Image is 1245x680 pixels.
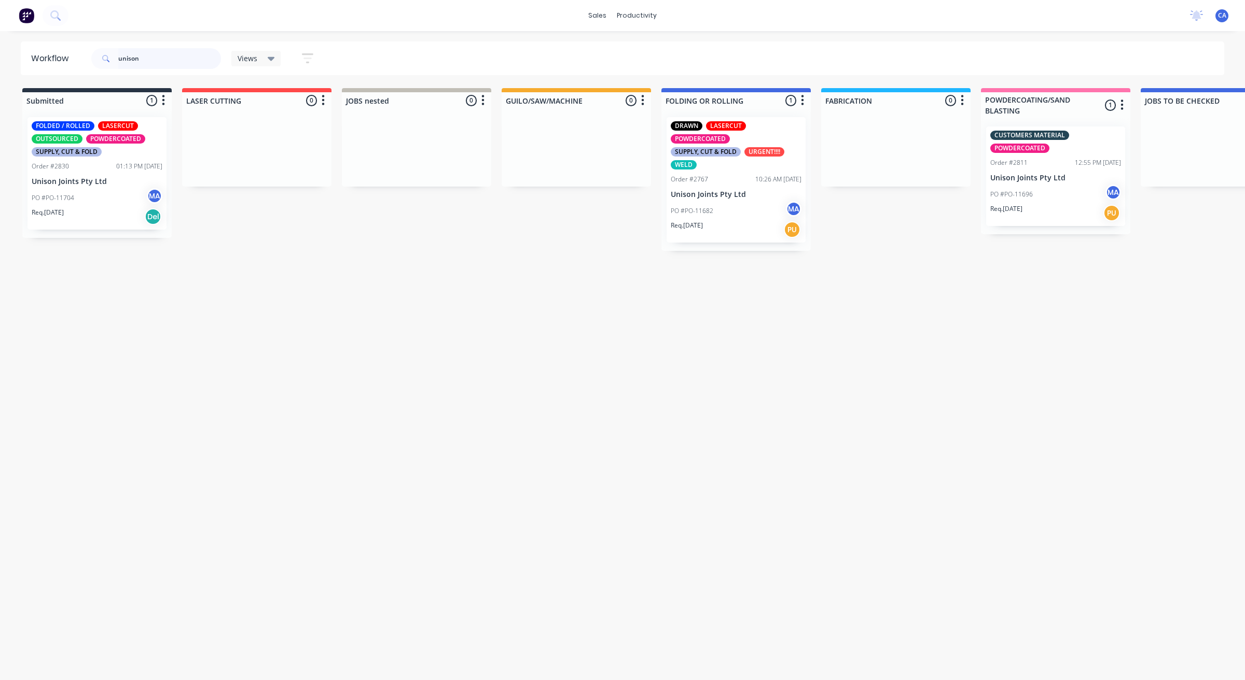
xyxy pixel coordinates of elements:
[990,158,1028,167] div: Order #2811
[786,201,801,217] div: MA
[98,121,138,131] div: LASERCUT
[990,174,1121,182] p: Unison Joints Pty Ltd
[671,175,708,184] div: Order #2767
[1075,158,1121,167] div: 12:55 PM [DATE]
[1218,11,1226,20] span: CA
[32,147,102,157] div: SUPPLY, CUT & FOLD
[86,134,145,144] div: POWDERCOATED
[986,126,1125,226] div: CUSTOMERS MATERIALPOWDERCOATEDOrder #281112:55 PM [DATE]Unison Joints Pty LtdPO #PO-11696MAReq.[D...
[671,147,741,157] div: SUPPLY, CUT & FOLD
[990,204,1022,214] p: Req. [DATE]
[32,193,74,203] p: PO #PO-11704
[671,134,730,144] div: POWDERCOATED
[990,190,1033,199] p: PO #PO-11696
[671,121,702,131] div: DRAWN
[671,206,713,216] p: PO #PO-11682
[671,190,801,199] p: Unison Joints Pty Ltd
[667,117,806,243] div: DRAWNLASERCUTPOWDERCOATEDSUPPLY, CUT & FOLDURGENT!!!!WELDOrder #276710:26 AM [DATE]Unison Joints ...
[32,177,162,186] p: Unison Joints Pty Ltd
[32,208,64,217] p: Req. [DATE]
[27,117,167,230] div: FOLDED / ROLLEDLASERCUTOUTSOURCEDPOWDERCOATEDSUPPLY, CUT & FOLDOrder #283001:13 PM [DATE]Unison J...
[706,121,746,131] div: LASERCUT
[118,48,221,69] input: Search for orders...
[145,208,161,225] div: Del
[238,53,257,64] span: Views
[32,134,82,144] div: OUTSOURCED
[671,160,697,169] div: WELD
[755,175,801,184] div: 10:26 AM [DATE]
[671,221,703,230] p: Req. [DATE]
[990,144,1049,153] div: POWDERCOATED
[19,8,34,23] img: Factory
[1105,185,1121,200] div: MA
[784,221,800,238] div: PU
[583,8,612,23] div: sales
[612,8,662,23] div: productivity
[31,52,74,65] div: Workflow
[744,147,784,157] div: URGENT!!!!
[1103,205,1120,221] div: PU
[147,188,162,204] div: MA
[32,121,94,131] div: FOLDED / ROLLED
[32,162,69,171] div: Order #2830
[116,162,162,171] div: 01:13 PM [DATE]
[990,131,1069,140] div: CUSTOMERS MATERIAL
